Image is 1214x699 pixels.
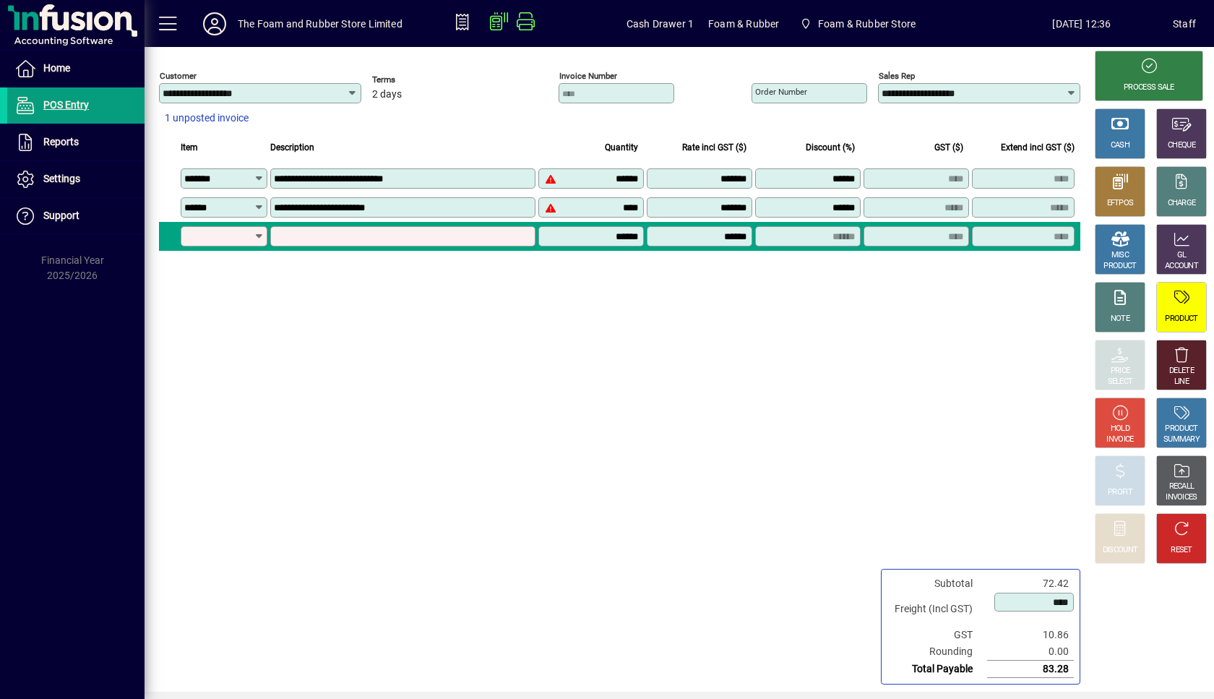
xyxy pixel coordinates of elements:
span: Foam & Rubber [708,12,779,35]
div: CASH [1111,140,1129,151]
span: [DATE] 12:36 [991,12,1173,35]
span: Settings [43,173,80,184]
button: Profile [191,11,238,37]
span: Description [270,140,314,155]
div: RESET [1171,545,1192,556]
div: PROCESS SALE [1124,82,1174,93]
div: SUMMARY [1163,434,1200,445]
span: Home [43,62,70,74]
mat-label: Order number [755,87,807,97]
div: CHEQUE [1168,140,1195,151]
td: Total Payable [887,661,987,678]
span: Support [43,210,79,221]
div: INVOICE [1106,434,1133,445]
a: Reports [7,124,145,160]
button: 1 unposted invoice [159,106,254,132]
div: PROFIT [1108,487,1132,498]
span: 1 unposted invoice [165,111,249,126]
div: HOLD [1111,424,1129,434]
mat-label: Customer [160,71,197,81]
span: Foam & Rubber Store [793,11,921,37]
div: EFTPOS [1107,198,1134,209]
span: GST ($) [934,140,963,155]
div: CHARGE [1168,198,1196,209]
div: PRODUCT [1165,424,1197,434]
td: Rounding [887,643,987,661]
div: PRODUCT [1103,261,1136,272]
span: Extend incl GST ($) [1001,140,1075,155]
span: Foam & Rubber Store [818,12,916,35]
div: PRICE [1111,366,1130,377]
span: Item [181,140,198,155]
a: Settings [7,161,145,197]
td: GST [887,627,987,643]
span: Discount (%) [806,140,855,155]
div: LINE [1174,377,1189,387]
div: INVOICES [1166,492,1197,503]
div: ACCOUNT [1165,261,1198,272]
span: Reports [43,136,79,147]
div: MISC [1111,250,1129,261]
div: DISCOUNT [1103,545,1137,556]
span: POS Entry [43,99,89,111]
span: Terms [372,75,459,85]
span: Cash Drawer 1 [627,12,694,35]
div: The Foam and Rubber Store Limited [238,12,402,35]
td: Freight (Incl GST) [887,592,987,627]
td: 83.28 [987,661,1074,678]
span: Rate incl GST ($) [682,140,746,155]
div: Staff [1173,12,1196,35]
div: RECALL [1169,481,1194,492]
span: 2 days [372,89,402,100]
div: GL [1177,250,1187,261]
div: SELECT [1108,377,1133,387]
td: Subtotal [887,575,987,592]
div: DELETE [1169,366,1194,377]
td: 10.86 [987,627,1074,643]
span: Quantity [605,140,638,155]
a: Home [7,51,145,87]
mat-label: Invoice number [559,71,617,81]
a: Support [7,198,145,234]
mat-label: Sales rep [879,71,915,81]
td: 0.00 [987,643,1074,661]
td: 72.42 [987,575,1074,592]
div: NOTE [1111,314,1129,325]
div: PRODUCT [1165,314,1197,325]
